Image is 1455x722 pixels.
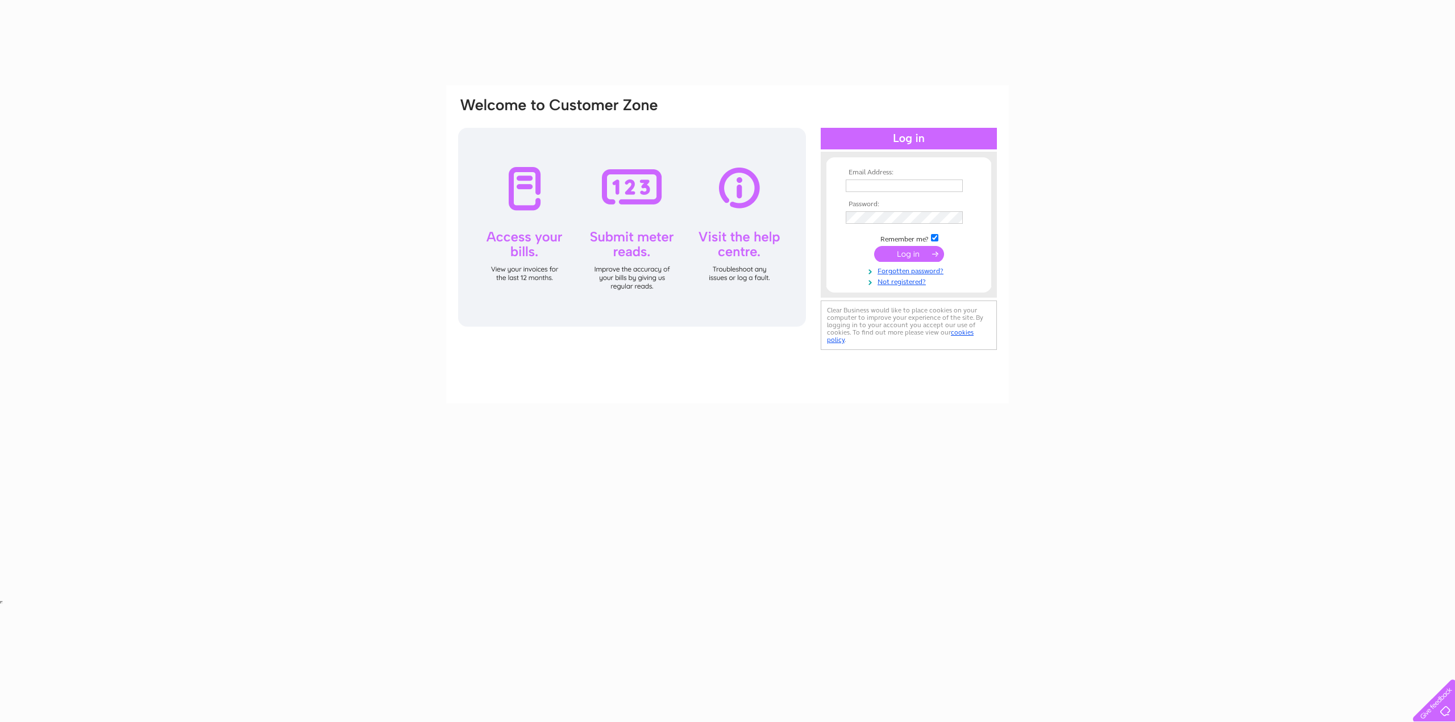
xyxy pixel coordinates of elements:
a: Not registered? [846,276,975,286]
input: Submit [874,246,944,262]
a: cookies policy [827,328,974,344]
div: Clear Business would like to place cookies on your computer to improve your experience of the sit... [821,301,997,350]
td: Remember me? [843,232,975,244]
th: Password: [843,201,975,208]
a: Forgotten password? [846,265,975,276]
th: Email Address: [843,169,975,177]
